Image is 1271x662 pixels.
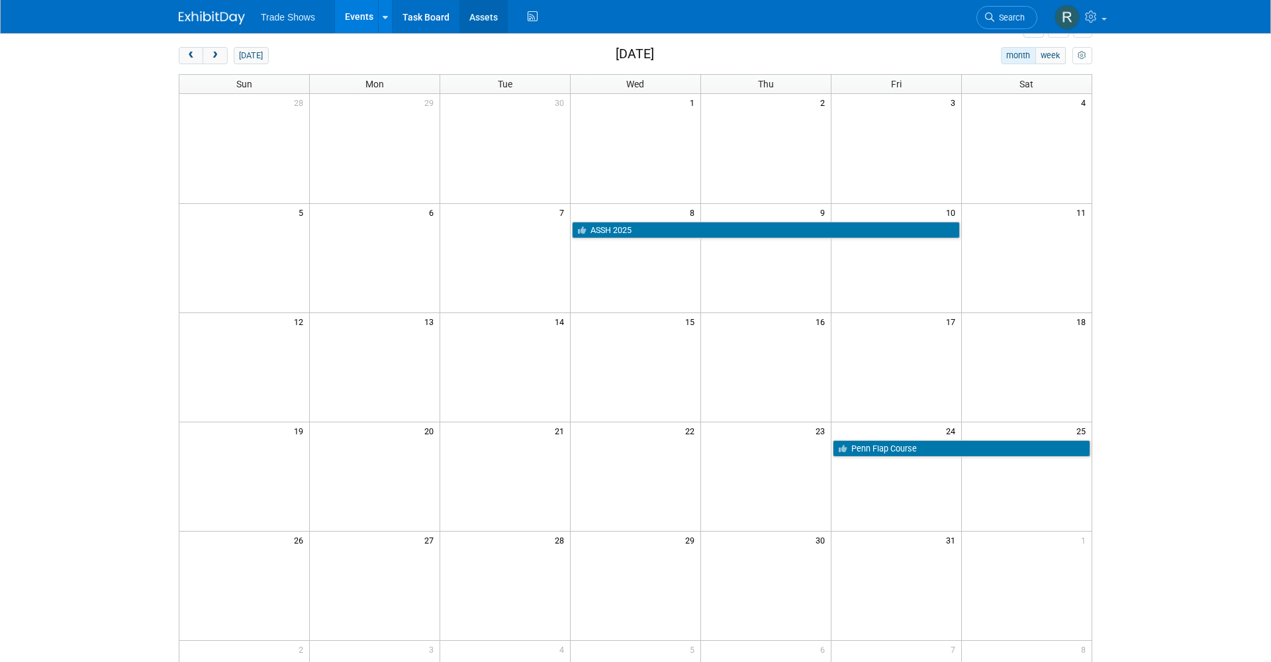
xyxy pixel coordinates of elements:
[945,532,961,548] span: 31
[558,204,570,220] span: 7
[945,204,961,220] span: 10
[1019,79,1033,89] span: Sat
[891,79,902,89] span: Fri
[684,422,700,439] span: 22
[945,313,961,330] span: 17
[1072,47,1092,64] button: myCustomButton
[553,313,570,330] span: 14
[293,94,309,111] span: 28
[949,94,961,111] span: 3
[423,532,440,548] span: 27
[572,222,960,239] a: ASSH 2025
[553,94,570,111] span: 30
[684,313,700,330] span: 15
[1001,47,1036,64] button: month
[819,204,831,220] span: 9
[293,313,309,330] span: 12
[553,422,570,439] span: 21
[203,47,227,64] button: next
[688,204,700,220] span: 8
[994,13,1025,23] span: Search
[758,79,774,89] span: Thu
[234,47,269,64] button: [DATE]
[1035,47,1066,64] button: week
[945,422,961,439] span: 24
[293,532,309,548] span: 26
[1080,532,1092,548] span: 1
[616,47,654,62] h2: [DATE]
[423,313,440,330] span: 13
[498,79,512,89] span: Tue
[428,204,440,220] span: 6
[833,440,1090,457] a: Penn Flap Course
[626,79,644,89] span: Wed
[814,313,831,330] span: 16
[684,532,700,548] span: 29
[819,641,831,657] span: 6
[423,94,440,111] span: 29
[293,422,309,439] span: 19
[1075,422,1092,439] span: 25
[1075,204,1092,220] span: 11
[558,641,570,657] span: 4
[297,641,309,657] span: 2
[1075,313,1092,330] span: 18
[814,532,831,548] span: 30
[553,532,570,548] span: 28
[428,641,440,657] span: 3
[1078,52,1086,60] i: Personalize Calendar
[1080,641,1092,657] span: 8
[1055,5,1080,30] img: Rachel Murphy
[365,79,384,89] span: Mon
[976,6,1037,29] a: Search
[423,422,440,439] span: 20
[179,47,203,64] button: prev
[819,94,831,111] span: 2
[949,641,961,657] span: 7
[297,204,309,220] span: 5
[688,641,700,657] span: 5
[1080,94,1092,111] span: 4
[179,11,245,24] img: ExhibitDay
[261,12,315,23] span: Trade Shows
[814,422,831,439] span: 23
[688,94,700,111] span: 1
[236,79,252,89] span: Sun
